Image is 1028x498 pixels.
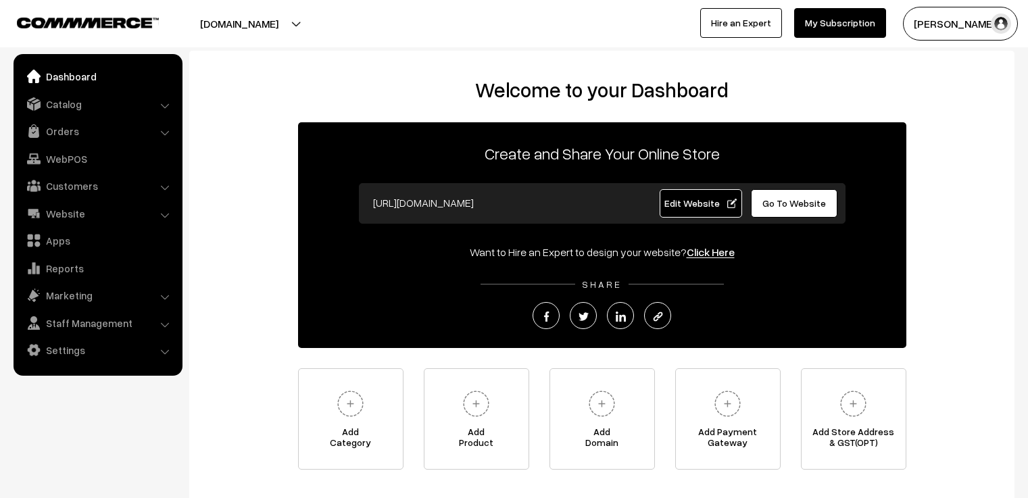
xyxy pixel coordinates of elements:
[676,426,780,453] span: Add Payment Gateway
[709,385,746,422] img: plus.svg
[687,245,735,259] a: Click Here
[762,197,826,209] span: Go To Website
[700,8,782,38] a: Hire an Expert
[17,311,178,335] a: Staff Management
[660,189,742,218] a: Edit Website
[203,78,1001,102] h2: Welcome to your Dashboard
[17,14,135,30] a: COMMMERCE
[299,426,403,453] span: Add Category
[550,426,654,453] span: Add Domain
[794,8,886,38] a: My Subscription
[835,385,872,422] img: plus.svg
[17,338,178,362] a: Settings
[298,244,906,260] div: Want to Hire an Expert to design your website?
[424,426,529,453] span: Add Product
[675,368,781,470] a: Add PaymentGateway
[153,7,326,41] button: [DOMAIN_NAME]
[801,368,906,470] a: Add Store Address& GST(OPT)
[17,201,178,226] a: Website
[17,119,178,143] a: Orders
[751,189,838,218] a: Go To Website
[424,368,529,470] a: AddProduct
[17,283,178,307] a: Marketing
[802,426,906,453] span: Add Store Address & GST(OPT)
[17,147,178,171] a: WebPOS
[903,7,1018,41] button: [PERSON_NAME] C
[991,14,1011,34] img: user
[17,64,178,89] a: Dashboard
[583,385,620,422] img: plus.svg
[17,228,178,253] a: Apps
[458,385,495,422] img: plus.svg
[17,256,178,280] a: Reports
[17,18,159,28] img: COMMMERCE
[17,92,178,116] a: Catalog
[575,278,629,290] span: SHARE
[298,368,403,470] a: AddCategory
[549,368,655,470] a: AddDomain
[332,385,369,422] img: plus.svg
[298,141,906,166] p: Create and Share Your Online Store
[17,174,178,198] a: Customers
[664,197,737,209] span: Edit Website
